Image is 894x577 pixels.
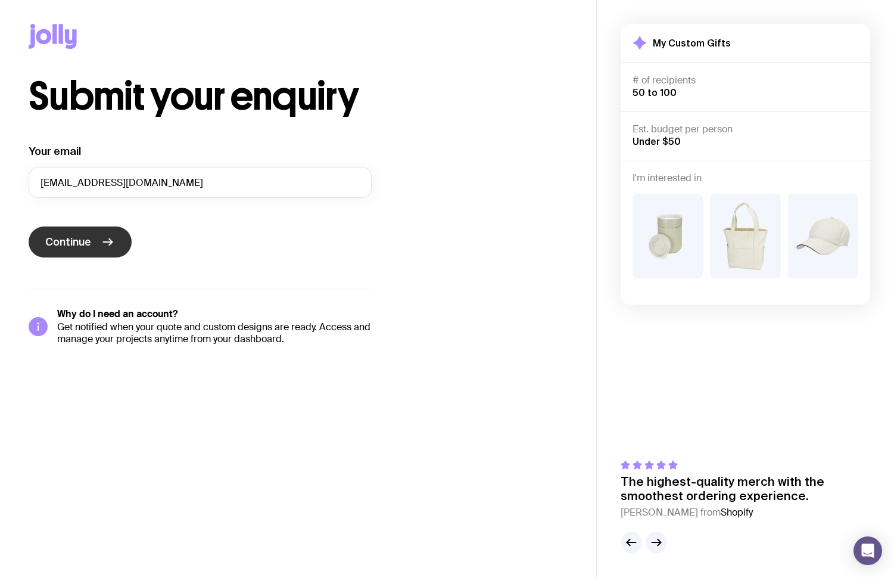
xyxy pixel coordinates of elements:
button: Continue [29,227,132,258]
h4: # of recipients [633,75,858,86]
span: 50 to 100 [633,87,677,98]
cite: [PERSON_NAME] from [621,505,870,520]
p: Get notified when your quote and custom designs are ready. Access and manage your projects anytim... [57,321,372,345]
h4: I'm interested in [633,172,858,184]
span: Shopify [721,506,753,519]
h2: My Custom Gifts [653,37,731,49]
div: Open Intercom Messenger [853,536,882,565]
h4: Est. budget per person [633,123,858,135]
span: Under $50 [633,136,681,147]
h1: Submit your enquiry [29,77,429,116]
span: Continue [45,235,91,249]
h5: Why do I need an account? [57,308,372,320]
p: The highest-quality merch with the smoothest ordering experience. [621,474,870,503]
label: Your email [29,144,81,159]
input: you@email.com [29,167,372,198]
